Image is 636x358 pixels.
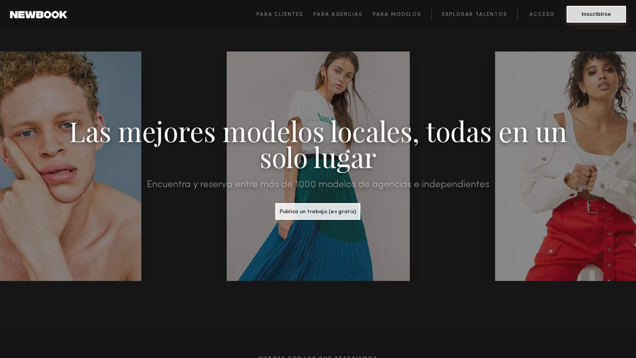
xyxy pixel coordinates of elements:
font: Para clientes [256,12,303,17]
a: Explorar talentos [432,10,517,20]
a: Para clientes [256,10,313,20]
font: Inscribirse [582,11,611,17]
font: Publica un trabajo (es gratis) [280,209,357,214]
button: Inscribirse [567,6,626,23]
a: Para agencias [313,10,373,20]
font: Para modelos [373,12,421,17]
font: Para agencias [313,12,363,17]
a: Para modelos [373,10,431,20]
a: Publica un trabajo (es gratis) [276,206,360,215]
font: Explorar talentos [442,12,507,17]
font: Encuentra y reserva entre más de 1000 modelos de agencias e independientes [147,180,489,189]
font: Acceso [529,12,554,17]
font: Las mejores modelos locales, todas en un solo lugar [69,113,567,175]
button: Publica un trabajo (es gratis) [276,203,360,220]
a: Acceso [517,10,567,20]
